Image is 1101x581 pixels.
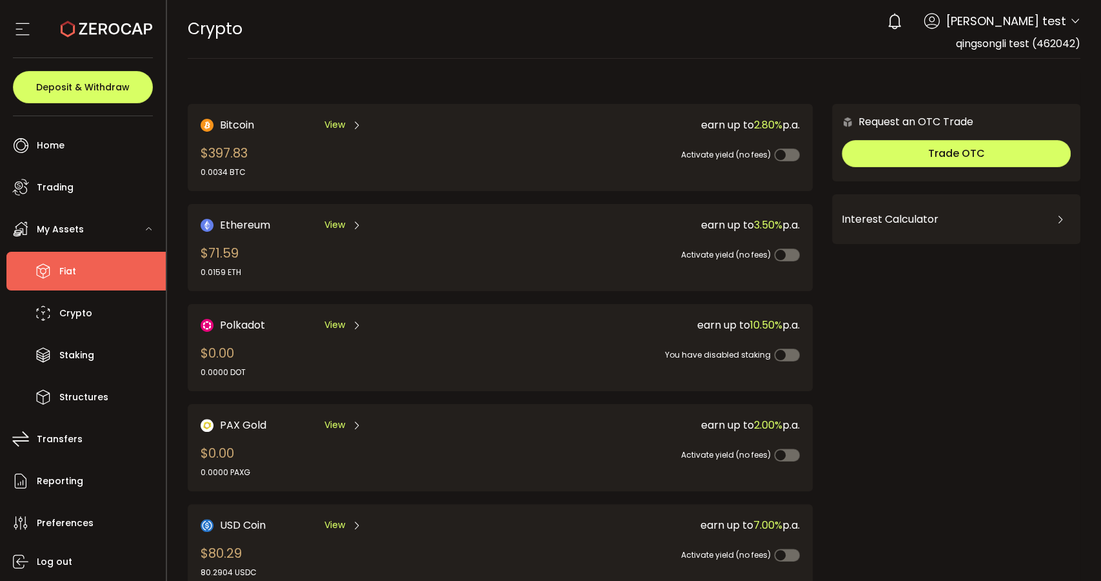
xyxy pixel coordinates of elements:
span: Log out [37,553,72,571]
span: Staking [59,346,94,365]
span: 2.00% [754,418,782,433]
span: Crypto [188,17,243,40]
span: View [324,318,345,332]
div: $71.59 [201,243,241,278]
span: View [324,218,345,232]
span: Deposit & Withdraw [36,83,130,92]
div: earn up to p.a. [496,117,800,133]
div: 80.2904 USDC [201,567,257,578]
span: Reporting [37,472,83,491]
div: $397.83 [201,143,248,178]
span: View [324,518,345,532]
span: Transfers [37,430,83,449]
span: PAX Gold [220,417,266,433]
span: Trading [37,178,74,197]
span: View [324,118,345,132]
span: USD Coin [220,517,266,533]
div: earn up to p.a. [496,317,800,333]
img: Bitcoin [201,119,213,132]
span: Crypto [59,304,92,323]
span: Activate yield (no fees) [681,549,771,560]
div: 0.0034 BTC [201,167,248,178]
img: USD Coin [201,519,213,532]
span: Activate yield (no fees) [681,449,771,460]
span: Bitcoin [220,117,254,133]
span: qingsongli test (462042) [956,36,1080,51]
span: Activate yield (no fees) [681,249,771,260]
span: [PERSON_NAME] test [946,12,1066,30]
span: You have disabled staking [665,349,771,360]
span: 3.50% [754,218,782,232]
span: 10.50% [750,318,782,332]
span: Structures [59,388,108,407]
span: My Assets [37,220,84,239]
div: earn up to p.a. [496,417,800,433]
img: PAX Gold [201,419,213,432]
span: Ethereum [220,217,270,233]
span: View [324,418,345,432]
img: 6nGpN7MZ9FLuBP83NiajKbTRY4UzlzQtBKtCrLLspmCkSvCZHBKvY3NxgQaT5JnOQREvtQ257bXeeSTueZfAPizblJ+Fe8JwA... [842,116,853,128]
span: Polkadot [220,317,265,333]
div: 0.0159 ETH [201,267,241,278]
div: $0.00 [201,343,246,378]
div: earn up to p.a. [496,217,800,233]
span: Home [37,136,64,155]
button: Trade OTC [842,140,1071,167]
div: 0.0000 DOT [201,367,246,378]
button: Deposit & Withdraw [13,71,153,103]
span: Preferences [37,514,94,533]
div: 0.0000 PAXG [201,467,250,478]
img: Ethereum [201,219,213,232]
div: earn up to p.a. [496,517,800,533]
div: Request an OTC Trade [832,114,973,130]
span: Fiat [59,262,76,281]
div: $0.00 [201,443,250,478]
span: 7.00% [753,518,782,533]
div: Interest Calculator [842,204,1071,235]
span: Trade OTC [927,146,984,161]
div: $80.29 [201,544,257,578]
span: 2.80% [754,117,782,132]
img: DOT [201,319,213,332]
span: Activate yield (no fees) [681,149,771,160]
iframe: Chat Widget [1037,519,1101,581]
